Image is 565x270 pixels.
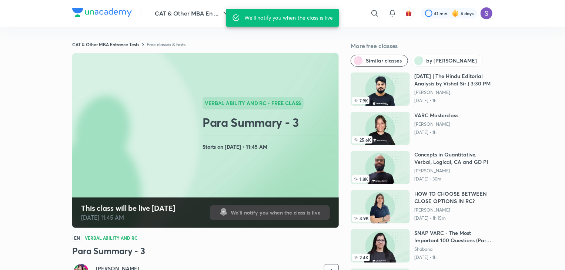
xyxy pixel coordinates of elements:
[414,112,458,119] h6: VARC Masterclass
[203,142,336,152] h4: Starts on [DATE] • 11:45 AM
[72,41,139,47] a: CAT & Other MBA Entrance Tests
[411,55,483,67] button: by Deepika Awasthi
[352,136,372,144] span: 25.6K
[414,254,493,260] p: [DATE] • 1h
[352,215,370,222] span: 3.9K
[147,41,185,47] a: Free classes & tests
[480,7,493,20] img: Sapara Premji
[352,175,370,183] span: 1.8K
[81,213,175,222] p: [DATE] 11:45 AM
[405,10,412,17] img: avatar
[414,207,493,213] a: [PERSON_NAME]
[414,72,493,87] h6: [DATE] | The Hindu Editorial Analysis by Vishal Sir | 3:30 PM
[351,41,493,50] h5: More free classes
[352,97,370,104] span: 7.9K
[231,209,321,216] span: We'll notify you when the class is live
[203,115,336,130] h2: Para Summary - 3
[414,246,493,252] a: Shabana
[452,10,459,17] img: streak
[72,234,82,242] span: EN
[414,229,493,244] h6: SNAP VARC - The Most Important 100 Questions (Part 4)
[72,8,132,17] img: Company Logo
[210,205,330,220] button: We'll notify you when the class is live
[414,151,493,166] h6: Concepts in Quantitative, Verbal, Logical, CA and GD PI
[414,129,458,135] p: [DATE] • 1h
[414,176,493,182] p: [DATE] • 30m
[366,57,402,64] span: Similar classes
[414,90,493,95] a: [PERSON_NAME]
[72,245,339,257] h3: Para Summary - 3
[85,236,138,240] h4: Verbal Ability and RC
[414,190,493,205] h6: HOW TO CHOOSE BETWEEN CLOSE OPTIONS IN RC?
[426,57,477,64] span: by Deepika Awasthi
[414,215,493,221] p: [DATE] • 1h 15m
[245,11,333,24] div: We’ll notify you when the class is live
[414,121,458,127] a: [PERSON_NAME]
[352,254,370,261] span: 2.4K
[414,168,493,174] a: [PERSON_NAME]
[403,7,415,19] button: avatar
[351,55,408,67] button: Similar classes
[150,6,235,21] button: CAT & Other MBA En ...
[414,98,493,104] p: [DATE] • 1h
[81,203,175,213] h4: This class will be live [DATE]
[72,8,132,19] a: Company Logo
